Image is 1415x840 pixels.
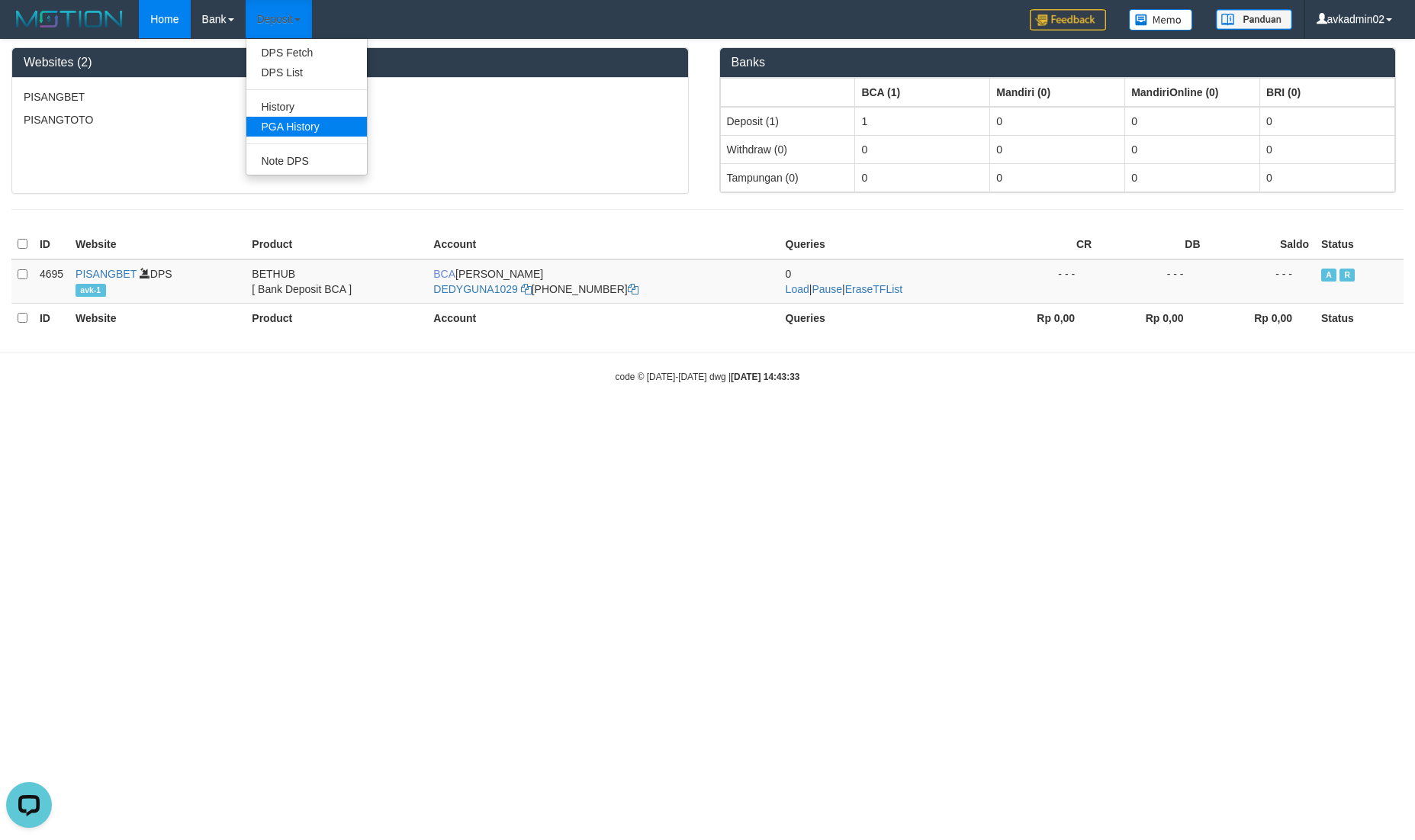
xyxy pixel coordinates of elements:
button: Open LiveChat chat widget [6,6,52,52]
td: [PERSON_NAME] [PHONE_NUMBER] [427,259,779,304]
td: - - - [1098,259,1206,304]
h3: Banks [732,56,1384,69]
td: 0 [1260,163,1395,191]
span: | | [786,268,903,295]
img: MOTION_logo.png [11,8,127,31]
p: PISANGTOTO [24,112,677,127]
th: Rp 0,00 [989,303,1098,332]
td: 4695 [34,259,69,304]
a: DPS Fetch [246,43,367,63]
strong: [DATE] 14:43:33 [731,372,799,382]
a: Copy DEDYGUNA1029 to clipboard [521,283,532,295]
a: DPS List [246,63,367,82]
span: Running [1339,269,1355,282]
th: Group: activate to sort column ascending [990,78,1125,107]
th: Status [1315,303,1404,332]
th: Status [1315,230,1404,259]
th: Account [427,230,779,259]
th: Group: activate to sort column ascending [855,78,990,107]
th: DB [1098,230,1206,259]
th: Rp 0,00 [1207,303,1315,332]
a: PGA History [246,117,367,137]
th: ID [34,303,69,332]
a: EraseTFList [845,283,902,295]
small: code © [DATE]-[DATE] dwg | [616,372,800,382]
td: DPS [69,259,246,304]
td: Tampungan (0) [720,163,855,191]
a: History [246,97,367,117]
p: PISANGBET [24,89,677,105]
td: 0 [990,107,1125,136]
span: Active [1321,269,1336,282]
td: 0 [1125,135,1260,163]
a: Load [786,283,809,295]
td: Withdraw (0) [720,135,855,163]
td: 0 [1260,107,1395,136]
td: BETHUB [ Bank Deposit BCA ] [246,259,427,304]
th: Account [427,303,779,332]
img: Feedback.jpg [1030,9,1106,31]
span: BCA [433,268,455,280]
span: 0 [786,268,792,280]
a: Note DPS [246,151,367,171]
h3: Websites (2) [24,56,677,69]
a: PISANGBET [76,268,137,280]
th: Group: activate to sort column ascending [720,78,855,107]
a: DEDYGUNA1029 [433,283,518,295]
td: 0 [990,163,1125,191]
img: Button%20Memo.svg [1129,9,1193,31]
th: Website [69,303,246,332]
a: Pause [812,283,842,295]
th: Queries [780,303,989,332]
td: 0 [990,135,1125,163]
th: CR [989,230,1098,259]
td: Deposit (1) [720,107,855,136]
th: Queries [780,230,989,259]
td: 0 [855,163,990,191]
th: Product [246,303,427,332]
th: Product [246,230,427,259]
td: 0 [855,135,990,163]
span: avk-1 [76,284,105,297]
td: 0 [1125,107,1260,136]
td: 0 [1260,135,1395,163]
th: Group: activate to sort column ascending [1125,78,1260,107]
th: Rp 0,00 [1098,303,1206,332]
td: 1 [855,107,990,136]
td: - - - [989,259,1098,304]
th: Saldo [1207,230,1315,259]
th: Group: activate to sort column ascending [1260,78,1395,107]
th: ID [34,230,69,259]
td: 0 [1125,163,1260,191]
th: Website [69,230,246,259]
img: panduan.png [1216,9,1292,30]
td: - - - [1207,259,1315,304]
a: Copy 7985845158 to clipboard [628,283,638,295]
